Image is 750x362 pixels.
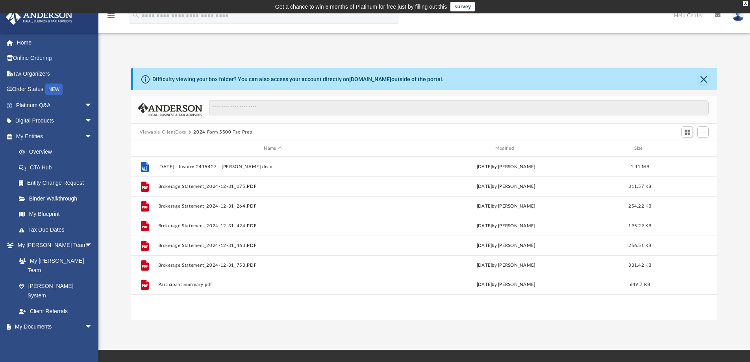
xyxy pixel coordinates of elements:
img: Anderson Advisors Platinum Portal [4,9,75,25]
div: id [659,145,714,152]
a: Home [6,35,104,50]
span: arrow_drop_down [85,113,100,129]
span: 649.7 KB [630,282,650,287]
a: Box [11,334,96,350]
button: Participant Summary.pdf [158,282,387,287]
a: Entity Change Request [11,175,104,191]
span: [DATE] [476,282,492,287]
a: My Blueprint [11,206,100,222]
a: Tax Organizers [6,66,104,82]
span: [DATE] [476,223,492,228]
button: [DATE] - Invoice 2415427 - [PERSON_NAME].docx [158,164,387,169]
span: 1.11 MB [631,164,649,169]
span: 331.42 KB [628,263,651,267]
a: My [PERSON_NAME] Team [11,253,96,278]
button: Switch to Grid View [681,126,693,137]
a: Order StatusNEW [6,82,104,98]
div: by [PERSON_NAME] [391,183,620,190]
a: Online Ordering [6,50,104,66]
div: by [PERSON_NAME] [391,262,620,269]
a: menu [106,15,116,20]
button: Brokerage Statement_2024-12-31_264.PDF [158,204,387,209]
a: Platinum Q&Aarrow_drop_down [6,97,104,113]
span: [DATE] [476,243,492,247]
a: My [PERSON_NAME] Teamarrow_drop_down [6,238,100,253]
button: Brokerage Statement_2024-12-31_753.PDF [158,263,387,268]
span: [DATE] [476,164,492,169]
a: Digital Productsarrow_drop_down [6,113,104,129]
div: Get a chance to win 6 months of Platinum for free just by filling out this [275,2,447,11]
span: arrow_drop_down [85,319,100,335]
a: Client Referrals [11,303,100,319]
a: Tax Due Dates [11,222,104,238]
button: Brokerage Statement_2024-12-31_463.PDF [158,243,387,248]
span: [DATE] [476,184,492,188]
button: Close [698,74,709,85]
button: Viewable-ClientDocs [140,129,186,136]
button: Add [697,126,709,137]
span: [DATE] [476,263,492,267]
div: Modified [391,145,621,152]
div: id [135,145,154,152]
img: User Pic [732,10,744,21]
a: Binder Walkthrough [11,191,104,206]
a: [DOMAIN_NAME] [349,76,391,82]
button: Brokerage Statement_2024-12-31_075.PDF [158,184,387,189]
a: [PERSON_NAME] System [11,278,100,303]
div: by [PERSON_NAME] [391,163,620,170]
div: by [PERSON_NAME] [391,242,620,249]
span: 311.57 KB [628,184,651,188]
span: arrow_drop_down [85,97,100,113]
button: Brokerage Statement_2024-12-31_424.PDF [158,223,387,228]
a: Overview [11,144,104,160]
i: menu [106,11,116,20]
span: [DATE] [476,204,492,208]
div: Name [157,145,387,152]
i: search [131,11,140,19]
div: close [743,1,748,6]
span: arrow_drop_down [85,128,100,145]
span: 254.22 KB [628,204,651,208]
a: My Documentsarrow_drop_down [6,319,100,335]
a: My Entitiesarrow_drop_down [6,128,104,144]
div: by [PERSON_NAME] [391,222,620,229]
div: Size [624,145,656,152]
input: Search files and folders [209,100,709,115]
span: arrow_drop_down [85,238,100,254]
div: grid [131,157,718,320]
div: Difficulty viewing your box folder? You can also access your account directly on outside of the p... [152,75,444,84]
div: by [PERSON_NAME] [391,281,620,288]
a: CTA Hub [11,160,104,175]
button: 2024 Form 5500 Tax Prep [193,129,252,136]
span: 195.29 KB [628,223,651,228]
span: 256.51 KB [628,243,651,247]
a: survey [450,2,475,11]
div: NEW [45,84,63,95]
div: by [PERSON_NAME] [391,202,620,210]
